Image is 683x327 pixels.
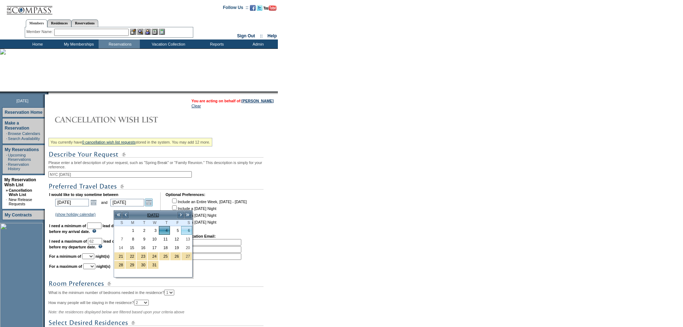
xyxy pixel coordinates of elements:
[48,310,184,314] span: Note: the residences displayed below are filtered based upon your criteria above
[170,226,181,234] a: 5
[8,131,40,136] a: Browse Calendars
[95,254,109,258] b: night(s)
[148,226,158,234] a: 3
[181,220,192,226] th: Saturday
[147,220,158,226] th: Wednesday
[136,235,147,243] td: Tuesday, December 09, 2025
[48,138,212,146] div: You currently have stored in the system. You may add 12 more.
[130,29,136,35] img: b_edit.gif
[136,261,147,269] td: New Year's Holiday
[5,110,42,115] a: Reservation Home
[6,153,7,162] td: ·
[125,220,136,226] th: Monday
[136,252,147,261] td: Christmas Holiday
[159,220,170,226] th: Thursday
[264,7,276,11] a: Subscribe to our YouTube Channel
[137,226,147,234] a: 2
[8,162,29,171] a: Reservation History
[100,197,109,207] td: and
[147,243,158,252] td: Wednesday, December 17, 2025
[92,229,96,233] img: questionMark_lightBlue.gif
[237,33,255,38] a: Sign Out
[4,177,36,187] a: My Reservation Wish List
[147,252,158,261] td: Christmas Holiday
[114,261,125,269] a: 28
[181,252,192,260] a: 27
[181,243,192,252] td: Saturday, December 20, 2025
[6,131,7,136] td: ·
[170,235,181,243] td: Friday, December 12, 2025
[6,162,7,171] td: ·
[125,252,136,260] a: 22
[110,199,144,206] input: Date format: M/D/Y. Shortcut keys: [T] for Today. [UP] or [.] for Next Day. [DOWN] or [,] for Pre...
[6,136,7,141] td: ·
[170,226,181,235] td: Friday, December 05, 2025
[5,212,32,218] a: My Contracts
[26,19,48,27] a: Members
[136,243,147,252] td: Tuesday, December 16, 2025
[147,226,158,235] td: Wednesday, December 03, 2025
[125,261,136,269] td: New Year's Holiday
[99,39,140,48] td: Reservations
[223,4,248,13] td: Follow Us ::
[98,244,103,248] img: questionMark_lightBlue.gif
[166,239,241,246] td: 1.
[147,235,158,243] td: Wednesday, December 10, 2025
[55,199,89,206] input: Date format: M/D/Y. Shortcut keys: [T] for Today. [UP] or [.] for Next Day. [DOWN] or [,] for Pre...
[137,244,147,252] a: 16
[96,264,110,268] b: night(s)
[148,252,158,260] a: 24
[49,192,118,197] b: I would like to stay sometime between
[250,5,256,11] img: Become our fan on Facebook
[125,235,136,243] a: 8
[237,39,278,48] td: Admin
[49,224,86,228] b: I need a minimum of
[47,19,71,27] a: Residences
[49,264,82,268] b: For a maximum of
[114,243,125,252] td: Sunday, December 14, 2025
[191,99,274,103] span: You are acting on behalf of:
[125,226,136,234] a: 1
[264,5,276,11] img: Subscribe to our YouTube Channel
[48,92,49,94] img: blank.gif
[57,39,99,48] td: My Memberships
[170,252,181,260] a: 26
[16,39,57,48] td: Home
[46,92,48,94] img: promoShadowLeftCorner.gif
[48,279,264,288] img: subTtlRoomPreferences.gif
[170,235,181,243] a: 12
[8,136,40,141] a: Search Availability
[181,252,192,261] td: Christmas Holiday
[114,252,125,260] a: 21
[114,261,125,269] td: New Year's Holiday
[181,226,192,234] a: 6
[6,197,8,206] td: ·
[49,254,81,258] b: For a minimum of
[125,226,136,235] td: Monday, December 01, 2025
[159,29,165,35] img: b_calculator.gif
[159,243,170,252] td: Thursday, December 18, 2025
[159,252,170,261] td: Christmas Holiday
[16,99,29,103] span: [DATE]
[9,197,32,206] a: New Release Requests
[140,39,195,48] td: Vacation Collection
[170,220,181,226] th: Friday
[136,220,147,226] th: Tuesday
[170,243,181,252] td: Friday, December 19, 2025
[114,220,125,226] th: Sunday
[257,7,262,11] a: Follow us on Twitter
[159,235,170,243] td: Thursday, December 11, 2025
[250,7,256,11] a: Become our fan on Facebook
[125,244,136,252] a: 15
[5,147,39,152] a: My Reservations
[181,235,192,243] td: Saturday, December 13, 2025
[184,211,191,219] a: >>
[148,261,158,269] a: 31
[171,197,247,229] td: Include an Entire Week, [DATE] - [DATE] Include a [DATE] Night Include a [DATE] Night Include a [...
[71,19,98,27] a: Reservations
[137,29,143,35] img: View
[115,211,122,219] a: <<
[137,235,147,243] a: 9
[148,235,158,243] a: 10
[82,140,136,144] a: 0 cancellation wish list requests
